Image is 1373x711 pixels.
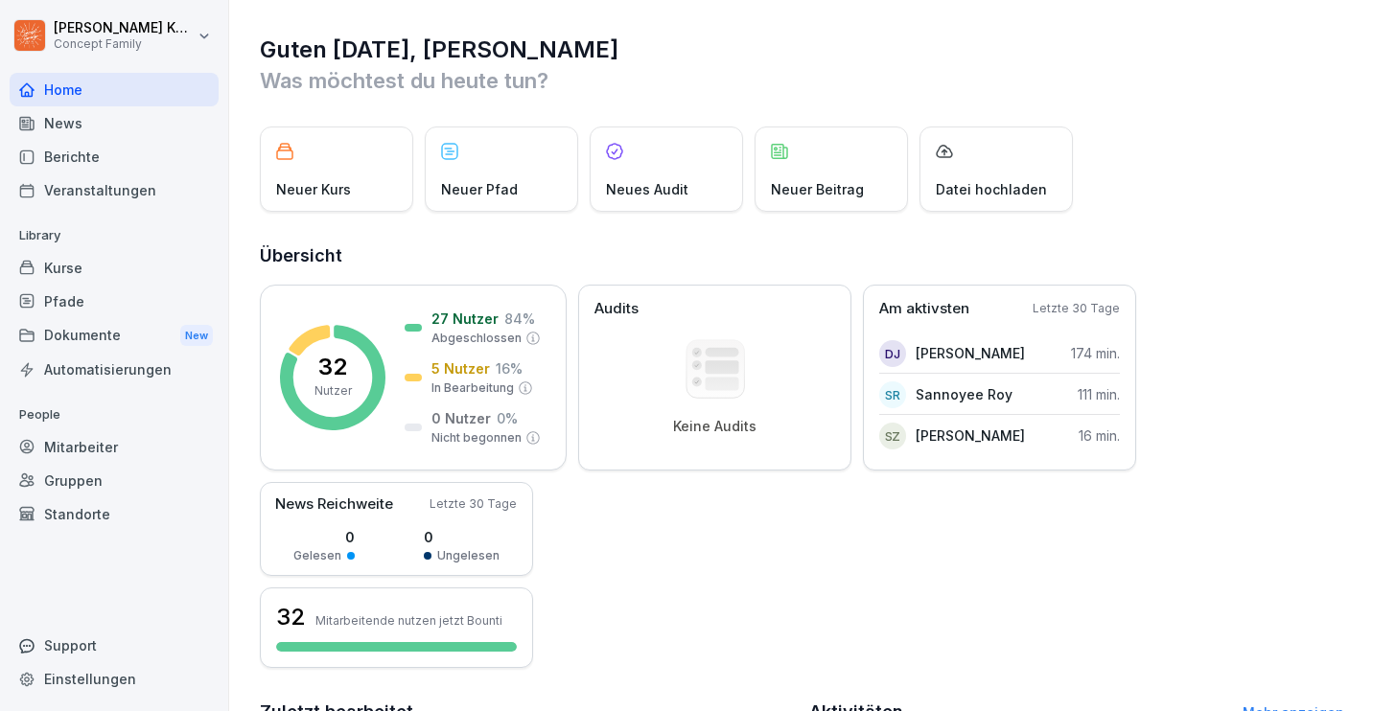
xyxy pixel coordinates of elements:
[10,285,219,318] a: Pfade
[10,430,219,464] a: Mitarbeiter
[879,423,906,449] div: SZ
[936,179,1047,199] p: Datei hochladen
[260,65,1344,96] p: Was möchtest du heute tun?
[504,309,535,329] p: 84 %
[10,251,219,285] a: Kurse
[10,629,219,662] div: Support
[10,73,219,106] a: Home
[10,140,219,173] a: Berichte
[10,464,219,497] a: Gruppen
[1071,343,1120,363] p: 174 min.
[673,418,756,435] p: Keine Audits
[916,384,1012,404] p: Sannoyee Roy
[10,220,219,251] p: Library
[180,325,213,347] div: New
[10,106,219,140] a: News
[10,173,219,207] a: Veranstaltungen
[431,330,522,347] p: Abgeschlossen
[54,20,194,36] p: [PERSON_NAME] Knittel
[10,318,219,354] div: Dokumente
[1078,384,1120,404] p: 111 min.
[497,408,518,428] p: 0 %
[430,495,517,513] p: Letzte 30 Tage
[314,382,352,400] p: Nutzer
[879,381,906,408] div: SR
[879,298,969,320] p: Am aktivsten
[431,358,490,378] p: 5 Nutzer
[10,318,219,354] a: DokumenteNew
[293,527,355,547] p: 0
[771,179,864,199] p: Neuer Beitrag
[431,408,491,428] p: 0 Nutzer
[496,358,523,378] p: 16 %
[879,340,906,367] div: DJ
[437,547,500,564] p: Ungelesen
[10,497,219,531] a: Standorte
[441,179,518,199] p: Neuer Pfad
[431,379,514,397] p: In Bearbeitung
[424,527,500,547] p: 0
[606,179,688,199] p: Neues Audit
[54,37,194,51] p: Concept Family
[431,429,522,447] p: Nicht begonnen
[10,353,219,386] a: Automatisierungen
[315,613,502,628] p: Mitarbeitende nutzen jetzt Bounti
[431,309,499,329] p: 27 Nutzer
[318,355,347,378] p: 32
[260,242,1344,269] h2: Übersicht
[260,34,1344,65] h1: Guten [DATE], [PERSON_NAME]
[916,343,1025,363] p: [PERSON_NAME]
[293,547,341,564] p: Gelesen
[275,493,393,516] p: News Reichweite
[10,662,219,696] a: Einstellungen
[276,179,351,199] p: Neuer Kurs
[916,425,1025,446] p: [PERSON_NAME]
[594,298,639,320] p: Audits
[1079,425,1120,446] p: 16 min.
[10,400,219,430] p: People
[1033,300,1120,317] p: Letzte 30 Tage
[276,601,306,633] h3: 32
